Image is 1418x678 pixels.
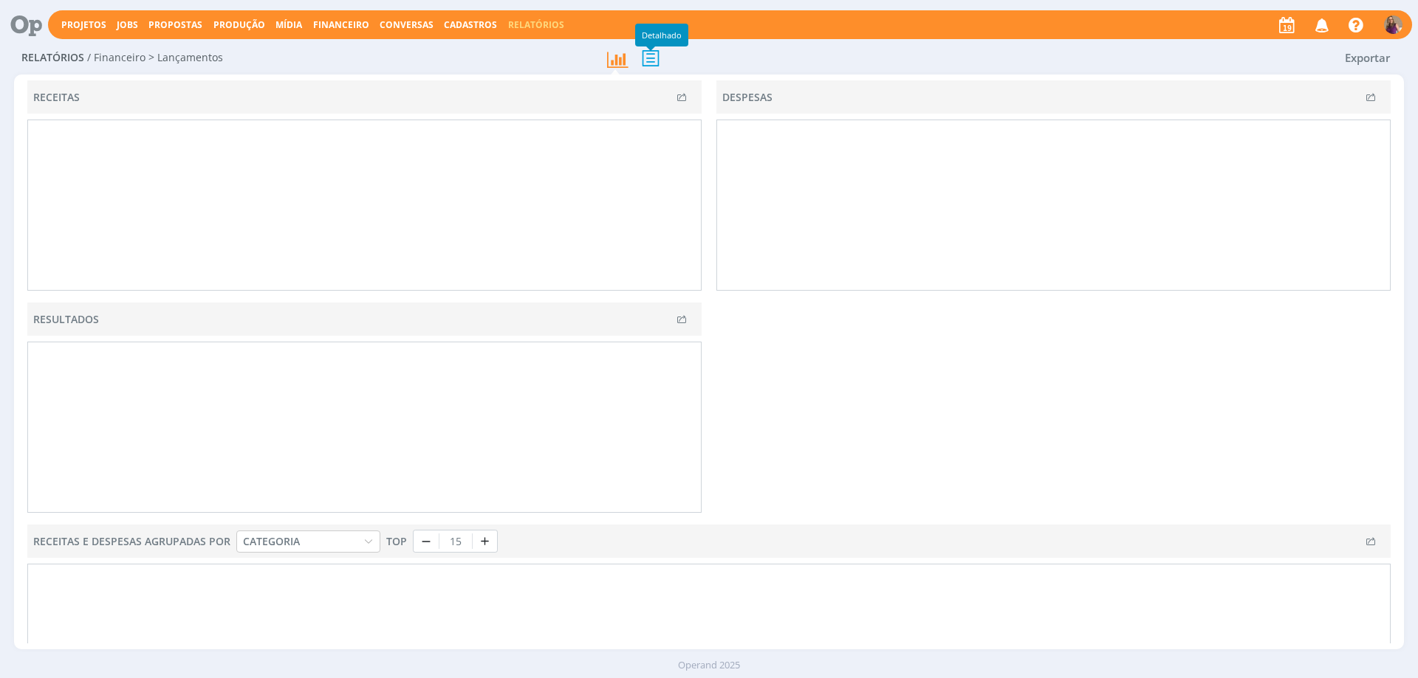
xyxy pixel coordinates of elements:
button: Exportar [1338,49,1397,67]
a: Mídia [275,18,302,31]
button: Financeiro [309,19,374,31]
div: Detalhado [635,24,688,46]
button: Projetos [57,19,111,31]
span: Cadastros [444,18,497,31]
div: Resultados [33,311,99,327]
a: Relatórios [508,18,564,31]
button: Produção [209,19,270,31]
div: Despesas [722,89,773,105]
a: Produção [213,18,265,31]
span: TOP [386,533,407,549]
a: Jobs [117,18,138,31]
button: Jobs [112,19,143,31]
bdi: 15 [442,533,469,549]
div: Categoria [237,533,303,549]
div: Receitas e Despesas agrupadas por [33,530,498,553]
a: Propostas [148,18,202,31]
span: Financeiro [313,18,369,31]
button: Decrement [414,530,439,552]
button: A [1383,12,1403,38]
button: Propostas [144,19,207,31]
div: Categoria [243,533,303,549]
svg: plus [479,535,492,548]
span: / Financeiro > Lançamentos [87,52,223,64]
button: Relatórios [504,19,569,31]
div: Receitas [33,89,80,105]
a: Projetos [61,18,106,31]
img: A [1384,15,1402,34]
button: Increment [473,530,498,552]
span: Relatórios [21,52,84,64]
svg: dash [419,535,433,548]
a: Conversas [380,18,434,31]
button: Conversas [375,19,438,31]
button: Cadastros [439,19,501,31]
button: Mídia [271,19,306,31]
